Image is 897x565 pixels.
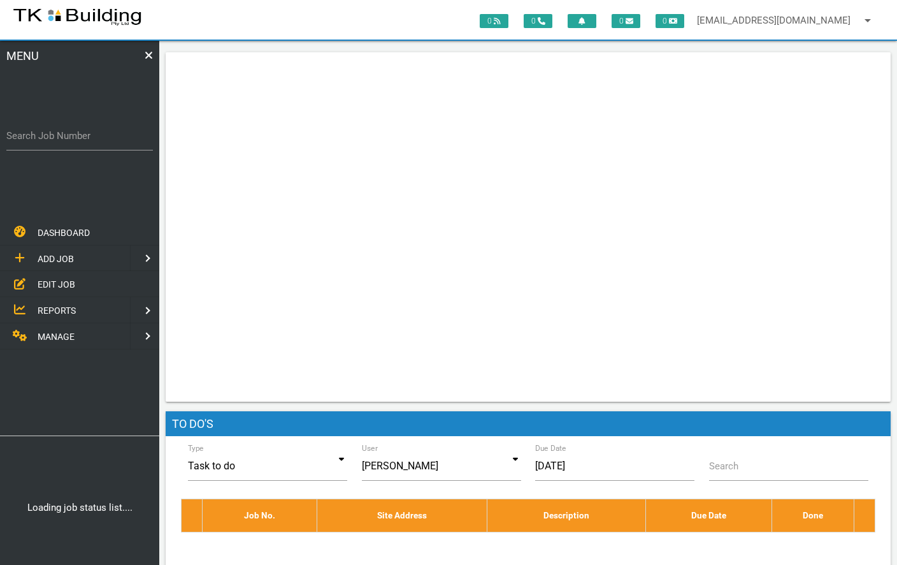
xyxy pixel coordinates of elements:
th: Done [772,499,854,532]
center: Loading job status list.... [4,501,155,515]
label: Due Date [535,443,566,454]
span: EDIT JOB [38,279,75,290]
label: Search [709,459,738,474]
th: Job No. [203,499,317,532]
span: 0 [656,14,684,28]
span: DASHBOARD [38,228,90,238]
img: s3file [13,6,142,27]
span: 0 [524,14,552,28]
span: MENU [6,47,39,115]
label: User [362,443,378,454]
th: Site Address [317,499,487,532]
th: Due Date [646,499,772,532]
label: Search Job Number [6,129,153,143]
th: Description [487,499,646,532]
h1: To Do's [166,411,891,437]
span: REPORTS [38,305,76,316]
span: MANAGE [38,332,75,342]
label: Type [188,443,204,454]
span: 0 [480,14,508,28]
span: 0 [612,14,640,28]
span: ADD JOB [38,254,74,264]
